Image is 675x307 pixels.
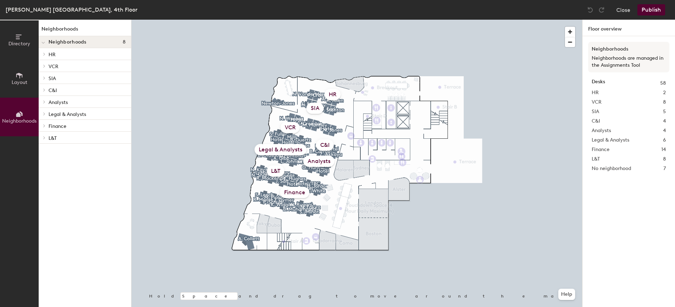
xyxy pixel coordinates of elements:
span: VCR [592,98,602,106]
span: L&T [592,155,600,163]
span: 58 [660,79,666,87]
div: [PERSON_NAME] [GEOGRAPHIC_DATA], 4th Floor [6,5,137,14]
span: Neighborhoods [2,118,37,124]
span: 8 [663,155,666,163]
span: HR [592,89,599,97]
span: 5 [663,108,666,116]
p: HR [49,50,126,59]
span: 7 [663,165,666,172]
p: Neighborhoods are managed in the Assignments Tool [592,55,666,69]
h3: Neighborhoods [592,45,666,53]
h1: Neighborhoods [39,25,131,36]
div: VCR [281,122,300,133]
div: Analysts [303,156,335,167]
span: Legal & Analysts [592,136,629,144]
span: 14 [661,146,666,153]
div: SIA [307,103,324,114]
img: Undo [587,6,594,13]
span: 4 [663,117,666,125]
span: Layout [12,79,27,85]
button: Publish [637,4,665,15]
span: Finance [592,146,610,153]
div: HR [324,89,341,100]
p: Analysts [49,97,126,106]
span: SIA [592,108,599,116]
span: C&I [592,117,600,125]
img: Redo [598,6,605,13]
span: 2 [663,89,666,97]
span: Neighborhoods [49,39,86,45]
div: L&T [267,165,284,177]
p: Finance [49,121,126,130]
button: Help [558,289,575,300]
p: Legal & Analysts [49,109,126,118]
strong: Desks [592,79,605,87]
p: SIA [49,73,126,83]
p: L&T [49,133,126,142]
p: C&I [49,85,126,94]
span: Directory [8,41,30,47]
span: 4 [663,127,666,135]
button: Close [616,4,630,15]
p: VCR [49,61,126,71]
span: Analysts [592,127,611,135]
div: Legal & Analysts [255,144,307,155]
span: 8 [663,98,666,106]
span: 8 [123,39,126,45]
span: No neighborhood [592,165,631,172]
h1: Floor overview [583,20,675,36]
div: Finance [280,187,309,198]
span: 6 [663,136,666,144]
div: C&I [316,139,334,151]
